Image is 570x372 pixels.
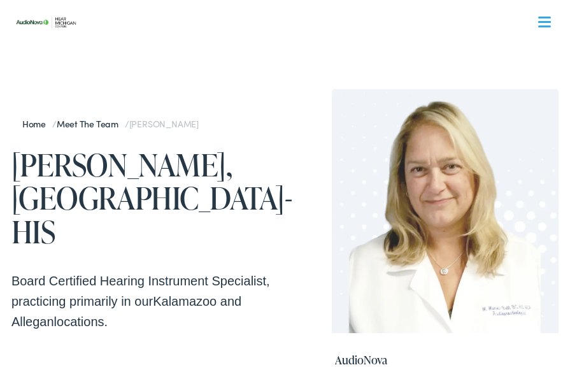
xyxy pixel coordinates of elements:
a: What We Offer [21,51,559,90]
h1: [PERSON_NAME], [GEOGRAPHIC_DATA]-HIS [11,148,285,248]
span: [PERSON_NAME] [129,117,199,130]
span: Kalamazoo and Allegan [11,294,241,329]
a: Home [22,117,52,130]
span: Board Certified Hearing Instrument Specialist [11,274,266,288]
p: , practicing primarily in our locations. [11,271,285,332]
img: Nicole Wormell is a hearing instrument specialist at Hear Michigan Centers in Charlevoix, Michigan [332,89,559,333]
span: / / [22,117,199,130]
a: Meet the Team [57,117,125,130]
